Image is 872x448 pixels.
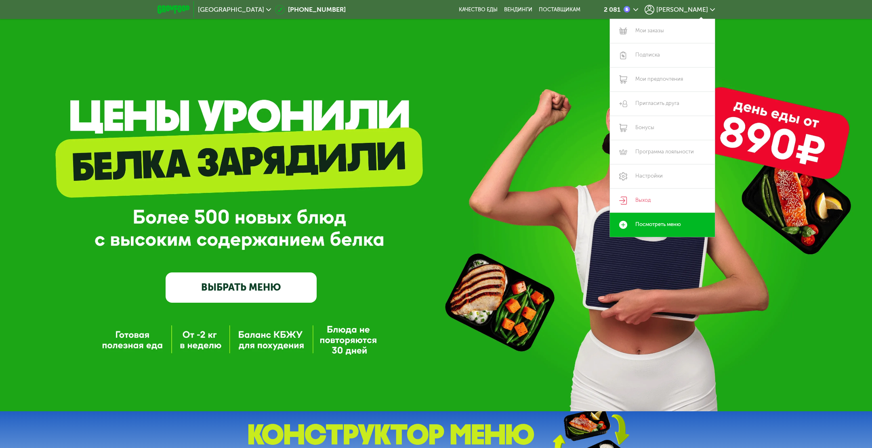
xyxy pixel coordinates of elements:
[610,92,715,116] a: Пригласить друга
[539,6,580,13] div: поставщикам
[275,5,346,15] a: [PHONE_NUMBER]
[459,6,498,13] a: Качество еды
[610,19,715,43] a: Мои заказы
[504,6,532,13] a: Вендинги
[610,116,715,140] a: Бонусы
[656,6,708,13] span: [PERSON_NAME]
[166,272,316,303] a: ВЫБРАТЬ МЕНЮ
[610,164,715,188] a: Настройки
[198,6,264,13] span: [GEOGRAPHIC_DATA]
[610,67,715,92] a: Мои предпочтения
[604,6,620,13] div: 2 081
[610,188,715,213] a: Выход
[610,140,715,164] a: Программа лояльности
[610,43,715,67] a: Подписка
[610,213,715,237] a: Посмотреть меню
